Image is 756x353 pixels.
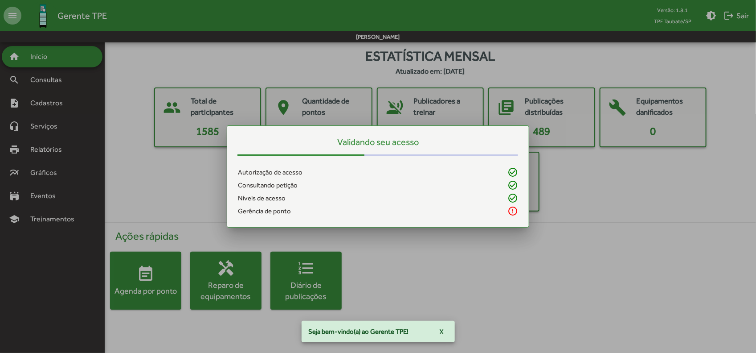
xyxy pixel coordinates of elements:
span: Gerência de ponto [238,206,291,216]
mat-icon: check_circle_outline [507,193,518,203]
span: Autorização de acesso [238,167,302,178]
h5: Validando seu acesso [238,137,518,147]
mat-icon: error_outline [507,206,518,216]
mat-icon: check_circle_outline [507,180,518,191]
span: Seja bem-vindo(a) ao Gerente TPE! [309,327,409,336]
span: Consultando petição [238,180,298,191]
span: X [440,324,444,340]
mat-icon: check_circle_outline [507,167,518,178]
button: X [433,324,451,340]
span: Níveis de acesso [238,193,286,203]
